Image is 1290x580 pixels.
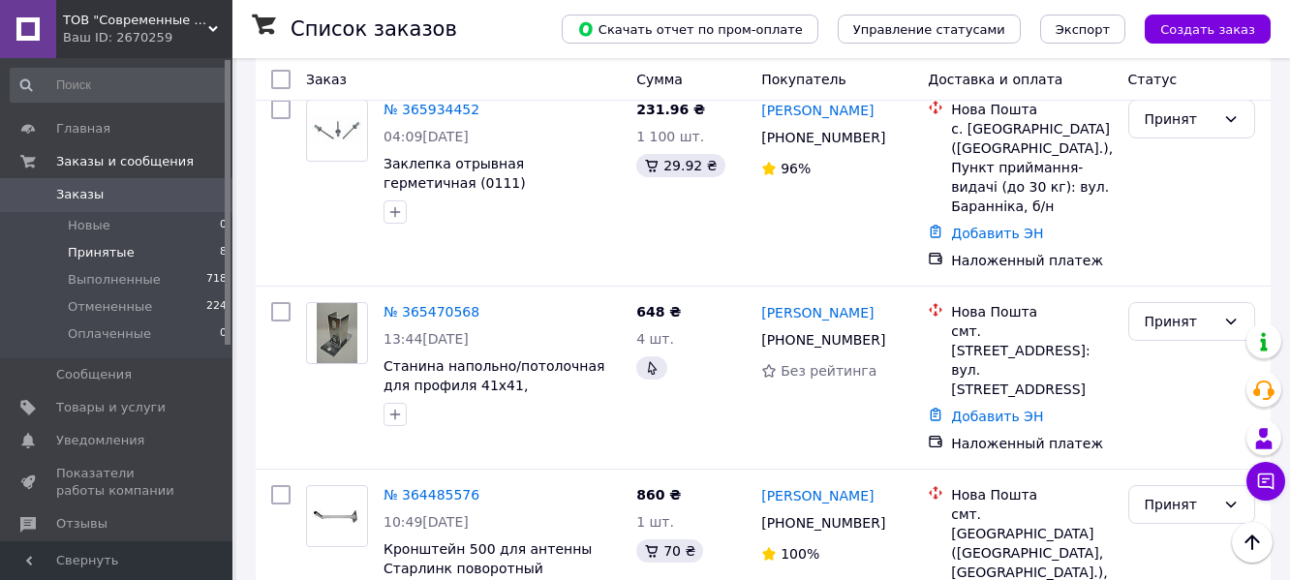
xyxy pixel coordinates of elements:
[68,244,135,261] span: Принятые
[68,298,152,316] span: Отмененные
[68,271,161,289] span: Выполненные
[220,244,227,261] span: 8
[56,186,104,203] span: Заказы
[1232,522,1273,563] button: Наверх
[781,546,819,562] span: 100%
[1145,311,1215,332] div: Принят
[68,325,151,343] span: Оплаченные
[384,156,526,191] a: Заклепка отрывная герметичная (0111)
[853,22,1005,37] span: Управление статусами
[951,409,1043,424] a: Добавить ЭН
[1128,72,1178,87] span: Статус
[220,217,227,234] span: 0
[1246,462,1285,501] button: Чат с покупателем
[384,358,604,412] a: Станина напольно/потолочная для профиля 41х41, оцинкованная.
[291,17,457,41] h1: Список заказов
[761,486,874,505] a: [PERSON_NAME]
[206,271,227,289] span: 718
[384,304,479,320] a: № 365470568
[636,331,674,347] span: 4 шт.
[306,72,347,87] span: Заказ
[384,541,592,576] a: Кронштейн 500 для антенны Старлинк поворотный
[63,12,208,29] span: ТОВ "Современные Профильные Технологии"
[56,366,132,383] span: Сообщения
[636,539,703,563] div: 70 ₴
[636,487,681,503] span: 860 ₴
[307,115,367,146] img: Фото товару
[757,124,889,151] div: [PHONE_NUMBER]
[577,20,803,38] span: Скачать отчет по пром-оплате
[56,465,179,500] span: Показатели работы компании
[306,485,368,547] a: Фото товару
[56,515,107,533] span: Отзывы
[1056,22,1110,37] span: Экспорт
[10,68,229,103] input: Поиск
[63,29,232,46] div: Ваш ID: 2670259
[781,363,876,379] span: Без рейтинга
[951,302,1112,321] div: Нова Пошта
[384,487,479,503] a: № 364485576
[636,72,683,87] span: Сумма
[1145,108,1215,130] div: Принят
[206,298,227,316] span: 224
[1145,494,1215,515] div: Принят
[761,101,874,120] a: [PERSON_NAME]
[761,72,846,87] span: Покупатель
[781,161,811,176] span: 96%
[384,331,469,347] span: 13:44[DATE]
[317,303,357,363] img: Фото товару
[562,15,818,44] button: Скачать отчет по пром-оплате
[636,154,724,177] div: 29.92 ₴
[757,509,889,536] div: [PHONE_NUMBER]
[306,100,368,162] a: Фото товару
[384,102,479,117] a: № 365934452
[951,321,1112,399] div: смт. [STREET_ADDRESS]: вул. [STREET_ADDRESS]
[384,514,469,530] span: 10:49[DATE]
[1160,22,1255,37] span: Создать заказ
[220,325,227,343] span: 0
[951,226,1043,241] a: Добавить ЭН
[307,495,367,537] img: Фото товару
[1125,20,1271,36] a: Создать заказ
[928,72,1062,87] span: Доставка и оплата
[636,304,681,320] span: 648 ₴
[951,251,1112,270] div: Наложенный платеж
[761,303,874,322] a: [PERSON_NAME]
[636,102,705,117] span: 231.96 ₴
[636,514,674,530] span: 1 шт.
[56,153,194,170] span: Заказы и сообщения
[951,119,1112,216] div: с. [GEOGRAPHIC_DATA] ([GEOGRAPHIC_DATA].), Пункт приймання-видачі (до 30 кг): вул. Баранніка, б/н
[951,434,1112,453] div: Наложенный платеж
[56,120,110,137] span: Главная
[951,485,1112,504] div: Нова Пошта
[838,15,1021,44] button: Управление статусами
[757,326,889,353] div: [PHONE_NUMBER]
[384,129,469,144] span: 04:09[DATE]
[306,302,368,364] a: Фото товару
[1040,15,1125,44] button: Экспорт
[56,399,166,416] span: Товары и услуги
[56,432,144,449] span: Уведомления
[636,129,704,144] span: 1 100 шт.
[951,100,1112,119] div: Нова Пошта
[1145,15,1271,44] button: Создать заказ
[68,217,110,234] span: Новые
